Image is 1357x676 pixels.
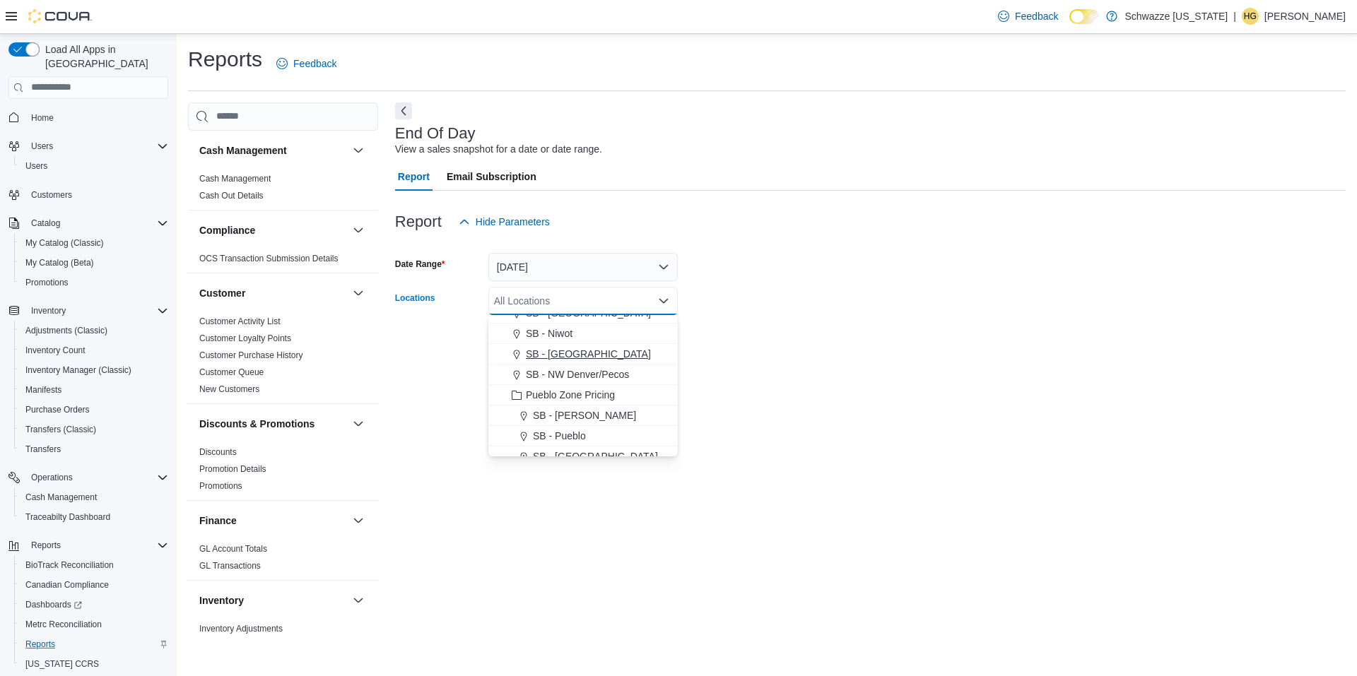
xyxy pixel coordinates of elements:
[199,417,315,431] h3: Discounts & Promotions
[20,158,168,174] span: Users
[14,595,174,615] a: Dashboards
[1124,8,1228,25] p: Schwazze [US_STATE]
[199,173,271,184] span: Cash Management
[526,326,572,340] span: SB - Niwot
[199,543,267,555] span: GL Account Totals
[25,302,71,319] button: Inventory
[199,514,237,528] h3: Finance
[395,142,602,157] div: View a sales snapshot for a date or date range.
[25,277,69,288] span: Promotions
[20,401,168,418] span: Purchase Orders
[14,575,174,595] button: Canadian Compliance
[526,347,651,361] span: SB - [GEOGRAPHIC_DATA]
[25,559,114,571] span: BioTrack Reconciliation
[199,333,291,343] a: Customer Loyalty Points
[199,447,237,457] a: Discounts
[14,487,174,507] button: Cash Management
[395,259,445,270] label: Date Range
[199,286,347,300] button: Customer
[199,480,242,492] span: Promotions
[3,136,174,156] button: Users
[14,420,174,439] button: Transfers (Classic)
[25,424,96,435] span: Transfers (Classic)
[199,514,347,528] button: Finance
[199,544,267,554] a: GL Account Totals
[20,596,88,613] a: Dashboards
[25,599,82,610] span: Dashboards
[14,555,174,575] button: BioTrack Reconciliation
[20,576,114,593] a: Canadian Compliance
[20,489,168,506] span: Cash Management
[199,191,264,201] a: Cash Out Details
[14,360,174,380] button: Inventory Manager (Classic)
[3,107,174,128] button: Home
[25,537,168,554] span: Reports
[658,295,669,307] button: Close list of options
[199,316,281,327] span: Customer Activity List
[488,446,678,467] button: SB - [GEOGRAPHIC_DATA]
[20,322,113,339] a: Adjustments (Classic)
[395,102,412,119] button: Next
[20,274,74,291] a: Promotions
[25,186,168,203] span: Customers
[1015,9,1058,23] span: Feedback
[188,540,378,580] div: Finance
[31,141,53,152] span: Users
[199,624,283,634] a: Inventory Adjustments
[188,444,378,500] div: Discounts & Promotions
[395,213,442,230] h3: Report
[350,592,367,609] button: Inventory
[25,404,90,415] span: Purchase Orders
[199,464,266,474] a: Promotion Details
[476,215,550,229] span: Hide Parameters
[20,254,168,271] span: My Catalog (Beta)
[293,57,336,71] span: Feedback
[20,421,168,438] span: Transfers (Classic)
[20,381,168,398] span: Manifests
[188,170,378,210] div: Cash Management
[25,511,110,523] span: Traceabilty Dashboard
[199,333,291,344] span: Customer Loyalty Points
[526,388,615,402] span: Pueblo Zone Pricing
[453,208,556,236] button: Hide Parameters
[3,535,174,555] button: Reports
[25,469,78,486] button: Operations
[25,384,61,396] span: Manifests
[488,364,678,385] button: SB - NW Denver/Pecos
[25,639,55,650] span: Reports
[395,292,435,304] label: Locations
[20,636,168,653] span: Reports
[3,184,174,205] button: Customers
[3,301,174,321] button: Inventory
[488,405,678,426] button: SB - [PERSON_NAME]
[199,561,261,571] a: GL Transactions
[188,250,378,273] div: Compliance
[25,160,47,172] span: Users
[14,615,174,634] button: Metrc Reconciliation
[25,579,109,591] span: Canadian Compliance
[14,156,174,176] button: Users
[20,656,105,672] a: [US_STATE] CCRS
[350,415,367,432] button: Discounts & Promotions
[447,162,536,191] span: Email Subscription
[199,143,287,158] h3: Cash Management
[199,143,347,158] button: Cash Management
[20,441,168,458] span: Transfers
[20,381,67,398] a: Manifests
[533,429,586,443] span: SB - Pueblo
[31,305,66,316] span: Inventory
[31,189,72,201] span: Customers
[31,112,54,124] span: Home
[20,421,102,438] a: Transfers (Classic)
[188,313,378,403] div: Customer
[488,253,678,281] button: [DATE]
[533,449,658,463] span: SB - [GEOGRAPHIC_DATA]
[271,49,342,78] a: Feedback
[25,257,94,268] span: My Catalog (Beta)
[14,273,174,292] button: Promotions
[199,223,255,237] h3: Compliance
[20,557,119,574] a: BioTrack Reconciliation
[199,367,264,377] a: Customer Queue
[199,253,339,264] span: OCS Transaction Submission Details
[20,342,91,359] a: Inventory Count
